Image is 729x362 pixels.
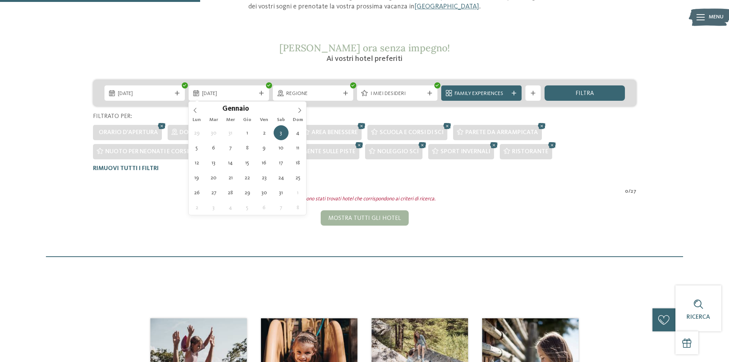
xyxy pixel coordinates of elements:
span: Family Experiences [455,90,508,98]
span: Gennaio 4, 2026 [290,125,305,140]
span: Sab [272,118,289,123]
span: Gennaio [222,106,249,113]
span: Dicembre 29, 2025 [189,125,204,140]
span: Febbraio 4, 2026 [223,200,238,215]
span: Gio [239,118,256,123]
span: filtra [576,90,594,97]
span: Gennaio 20, 2026 [206,170,221,185]
span: Rimuovi tutti i filtri [93,165,159,172]
span: Dolomiti [179,129,209,136]
span: Orario d'apertura [99,129,158,136]
span: Gennaio 29, 2026 [240,185,255,200]
span: Filtrato per: [93,113,132,120]
span: I miei desideri [370,90,424,98]
span: Gennaio 3, 2026 [274,125,289,140]
span: Parete da arrampicata [465,129,538,136]
span: Febbraio 3, 2026 [206,200,221,215]
span: Gennaio 9, 2026 [257,140,272,155]
span: Gennaio 13, 2026 [206,155,221,170]
span: Scuola e corsi di sci [380,129,444,136]
span: Regione [286,90,340,98]
span: Gennaio 25, 2026 [290,170,305,185]
span: Gennaio 27, 2026 [206,185,221,200]
span: Ricerca [687,314,710,320]
span: Mer [222,118,239,123]
span: Gennaio 8, 2026 [240,140,255,155]
span: Gennaio 15, 2026 [240,155,255,170]
div: Non sono stati trovati hotel che corrispondono ai criteri di ricerca. [87,195,642,203]
span: Gennaio 14, 2026 [223,155,238,170]
span: Febbraio 6, 2026 [257,200,272,215]
span: Nuoto per neonati e corsi di nuoto per bambini [105,149,256,155]
span: Gennaio 16, 2026 [257,155,272,170]
span: Gennaio 22, 2026 [240,170,255,185]
span: Noleggio sci [377,149,419,155]
span: Gennaio 28, 2026 [223,185,238,200]
input: Year [249,105,274,113]
span: Febbraio 2, 2026 [189,200,204,215]
span: Gennaio 1, 2026 [240,125,255,140]
span: 0 [625,188,628,195]
span: Ven [256,118,272,123]
span: / [628,188,631,195]
span: Gennaio 31, 2026 [274,185,289,200]
span: Gennaio 26, 2026 [189,185,204,200]
span: Mar [205,118,222,123]
span: [DATE] [118,90,171,98]
span: Gennaio 12, 2026 [189,155,204,170]
span: Ai vostri hotel preferiti [326,55,403,63]
span: Gennaio 10, 2026 [274,140,289,155]
span: Gennaio 5, 2026 [189,140,204,155]
span: Gennaio 18, 2026 [290,155,305,170]
span: [PERSON_NAME] ora senza impegno! [279,42,450,54]
span: Gennaio 24, 2026 [274,170,289,185]
span: Dicembre 30, 2025 [206,125,221,140]
span: Direttamente sulle piste [278,149,356,155]
span: Gennaio 21, 2026 [223,170,238,185]
span: Febbraio 8, 2026 [290,200,305,215]
a: [GEOGRAPHIC_DATA] [414,3,479,10]
span: Febbraio 5, 2026 [240,200,255,215]
span: Dom [289,118,306,123]
span: Febbraio 1, 2026 [290,185,305,200]
span: Sport invernali [440,149,490,155]
span: Ristorante [512,149,548,155]
span: Gennaio 6, 2026 [206,140,221,155]
span: [DATE] [202,90,256,98]
span: Gennaio 17, 2026 [274,155,289,170]
span: 27 [631,188,636,195]
span: Gennaio 23, 2026 [257,170,272,185]
span: Gennaio 7, 2026 [223,140,238,155]
span: Gennaio 19, 2026 [189,170,204,185]
span: Gennaio 11, 2026 [290,140,305,155]
span: Gennaio 30, 2026 [257,185,272,200]
span: Febbraio 7, 2026 [274,200,289,215]
div: Mostra tutti gli hotel [321,210,409,226]
span: Area benessere [311,129,358,136]
span: Gennaio 2, 2026 [257,125,272,140]
span: Lun [189,118,205,123]
span: Dicembre 31, 2025 [223,125,238,140]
